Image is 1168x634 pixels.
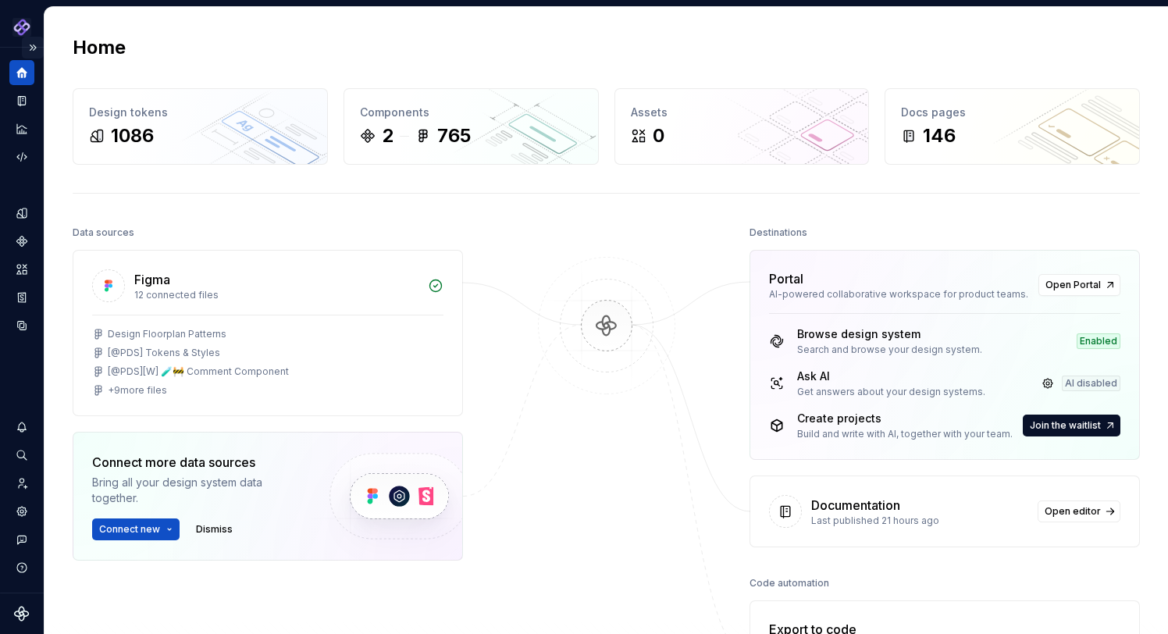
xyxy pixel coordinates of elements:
[73,222,134,244] div: Data sources
[1038,274,1120,296] a: Open Portal
[382,123,393,148] div: 2
[797,369,985,384] div: Ask AI
[92,453,303,472] div: Connect more data sources
[1077,333,1120,349] div: Enabled
[73,88,328,165] a: Design tokens1086
[797,326,982,342] div: Browse design system
[108,365,289,378] div: [@PDS][W] 🧪🚧 Comment Component
[614,88,870,165] a: Assets0
[797,386,985,398] div: Get answers about your design systems.
[9,257,34,282] a: Assets
[901,105,1123,120] div: Docs pages
[1038,500,1120,522] a: Open editor
[111,123,154,148] div: 1086
[9,285,34,310] a: Storybook stories
[811,515,1028,527] div: Last published 21 hours ago
[9,471,34,496] a: Invite team
[9,60,34,85] a: Home
[9,116,34,141] a: Analytics
[1045,279,1101,291] span: Open Portal
[12,18,31,37] img: 2ea59a0b-fef9-4013-8350-748cea000017.png
[437,123,471,148] div: 765
[750,572,829,594] div: Code automation
[769,269,803,288] div: Portal
[99,523,160,536] span: Connect new
[923,123,956,148] div: 146
[134,270,170,289] div: Figma
[797,411,1013,426] div: Create projects
[108,347,220,359] div: [@PDS] Tokens & Styles
[360,105,582,120] div: Components
[750,222,807,244] div: Destinations
[22,37,44,59] button: Expand sidebar
[73,35,126,60] h2: Home
[89,105,312,120] div: Design tokens
[73,250,463,416] a: Figma12 connected filesDesign Floorplan Patterns[@PDS] Tokens & Styles[@PDS][W] 🧪🚧 Comment Compon...
[811,496,900,515] div: Documentation
[797,428,1013,440] div: Build and write with AI, together with your team.
[9,499,34,524] a: Settings
[92,475,303,506] div: Bring all your design system data together.
[9,201,34,226] a: Design tokens
[196,523,233,536] span: Dismiss
[631,105,853,120] div: Assets
[9,88,34,113] a: Documentation
[108,328,226,340] div: Design Floorplan Patterns
[1045,505,1101,518] span: Open editor
[9,229,34,254] a: Components
[653,123,664,148] div: 0
[14,606,30,622] svg: Supernova Logo
[1062,376,1120,391] div: AI disabled
[9,415,34,440] button: Notifications
[769,288,1029,301] div: AI-powered collaborative workspace for product teams.
[189,518,240,540] button: Dismiss
[885,88,1140,165] a: Docs pages146
[1023,415,1120,436] button: Join the waitlist
[134,289,418,301] div: 12 connected files
[108,384,167,397] div: + 9 more files
[9,313,34,338] a: Data sources
[344,88,599,165] a: Components2765
[9,443,34,468] button: Search ⌘K
[1030,419,1101,432] span: Join the waitlist
[9,527,34,552] button: Contact support
[92,518,180,540] button: Connect new
[797,344,982,356] div: Search and browse your design system.
[9,144,34,169] a: Code automation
